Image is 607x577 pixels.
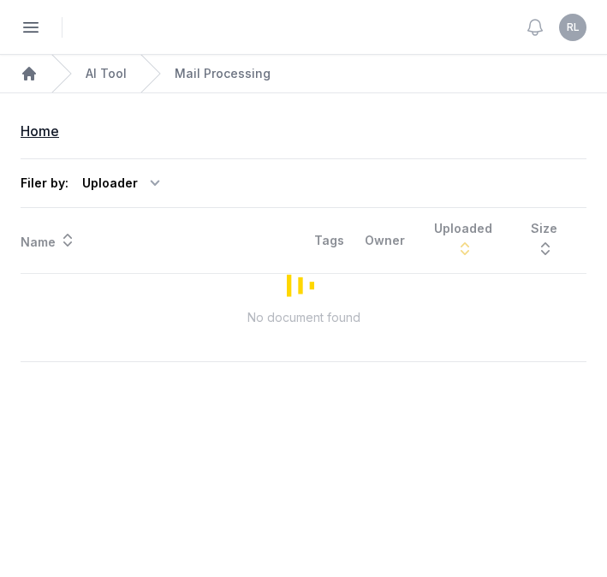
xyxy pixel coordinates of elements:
div: Uploader [82,170,165,197]
div: Loading [21,208,586,361]
span: RL [567,22,580,33]
span: Mail Processing [175,65,271,82]
div: Filer by: [21,175,68,192]
a: AI Tool [86,65,127,82]
nav: Breadcrumb [21,110,304,152]
div: Home [21,121,59,141]
button: RL [559,14,586,41]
